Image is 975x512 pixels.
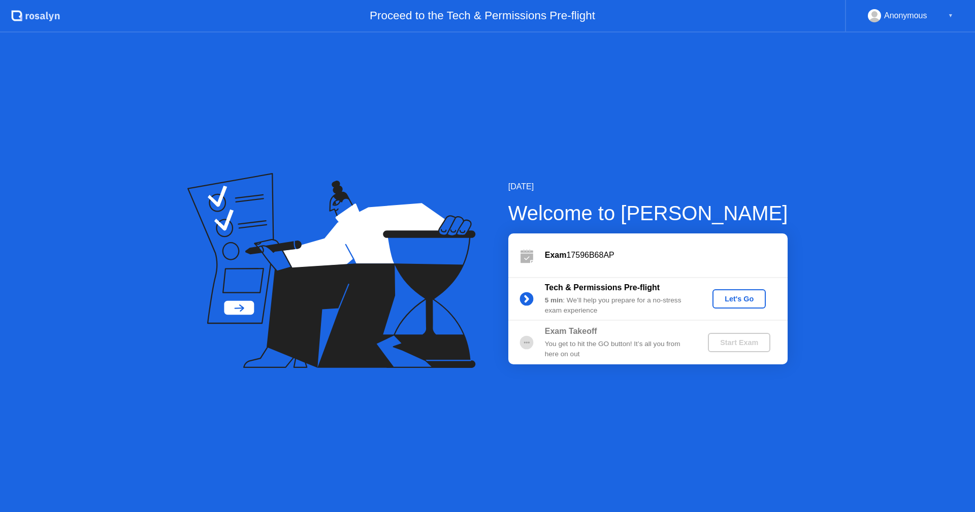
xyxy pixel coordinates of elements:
b: 5 min [545,296,563,304]
b: Tech & Permissions Pre-flight [545,283,660,292]
div: ▼ [948,9,953,22]
div: Welcome to [PERSON_NAME] [508,198,788,228]
div: Start Exam [712,338,766,347]
b: Exam [545,251,567,259]
div: 17596B68AP [545,249,788,261]
div: You get to hit the GO button! It’s all you from here on out [545,339,691,360]
div: [DATE] [508,181,788,193]
div: : We’ll help you prepare for a no-stress exam experience [545,295,691,316]
div: Anonymous [884,9,927,22]
b: Exam Takeoff [545,327,597,335]
button: Start Exam [708,333,770,352]
div: Let's Go [717,295,762,303]
button: Let's Go [712,289,766,309]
